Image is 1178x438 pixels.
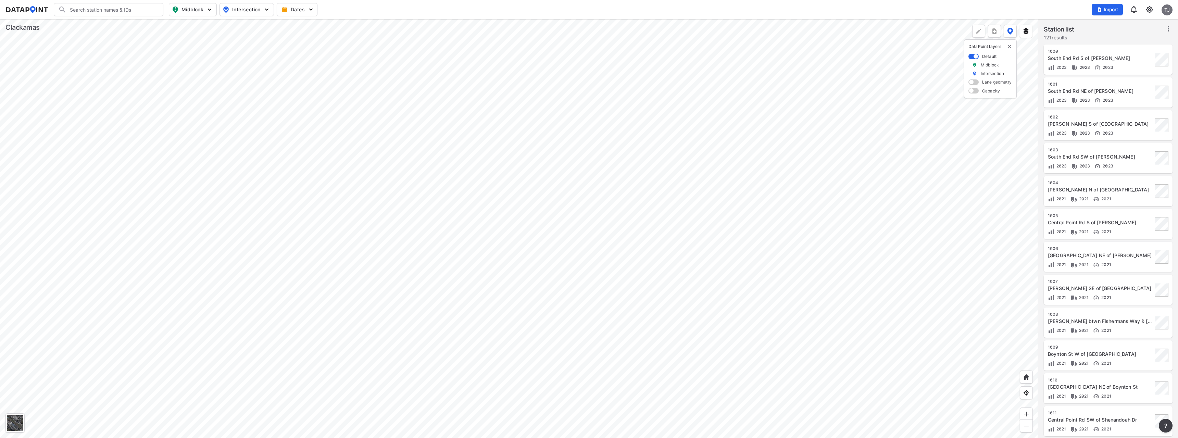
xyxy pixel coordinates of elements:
[1055,328,1066,333] span: 2021
[1100,426,1111,431] span: 2021
[1071,163,1078,170] img: Vehicle class
[1048,121,1153,127] div: Partlow Rd S of South End Rd
[1048,410,1153,416] div: 1011
[5,6,48,13] img: dataPointLogo.9353c09d.svg
[1055,229,1066,234] span: 2021
[1020,386,1033,399] div: View my location
[1048,163,1055,170] img: Volume count
[1077,328,1089,333] span: 2021
[1094,130,1101,137] img: Vehicle speed
[1048,426,1055,433] img: Volume count
[1077,361,1089,366] span: 2021
[1100,328,1111,333] span: 2021
[277,3,317,16] button: Dates
[988,25,1001,38] button: more
[1078,65,1090,70] span: 2023
[1094,97,1101,104] img: Vehicle speed
[1070,360,1077,367] img: Vehicle class
[972,71,977,76] img: marker_Intersection.6861001b.svg
[1048,213,1153,218] div: 1005
[1071,64,1078,71] img: Vehicle class
[1048,180,1153,186] div: 1004
[1020,408,1033,421] div: Zoom in
[1101,163,1113,168] span: 2023
[1055,361,1066,366] span: 2021
[1048,228,1055,235] img: Volume count
[975,28,982,35] img: +Dz8AAAAASUVORK5CYII=
[1023,389,1030,396] img: zeq5HYn9AnE9l6UmnFLPAAAAAElFTkSuQmCC
[1101,65,1113,70] span: 2023
[1004,25,1017,38] button: DataPoint layers
[1077,295,1089,300] span: 2021
[1094,163,1101,170] img: Vehicle speed
[1044,34,1074,41] label: 121 results
[1077,262,1089,267] span: 2021
[1100,196,1111,201] span: 2021
[223,5,270,14] span: Intersection
[308,6,314,13] img: 5YPKRKmlfpI5mqlR8AD95paCi+0kK1fRFDJSaMmawlwaeJcJwk9O2fotCW5ve9gAAAAASUVORK5CYII=
[172,5,212,14] span: Midblock
[1020,371,1033,384] div: Home
[1093,294,1100,301] img: Vehicle speed
[1077,426,1089,431] span: 2021
[1070,261,1077,268] img: Vehicle class
[1055,196,1066,201] span: 2021
[1055,393,1066,399] span: 2021
[171,5,179,14] img: map_pin_mid.602f9df1.svg
[982,53,997,59] label: Default
[1100,361,1111,366] span: 2021
[1070,294,1077,301] img: Vehicle class
[1163,422,1168,430] span: ?
[1077,393,1089,399] span: 2021
[1048,130,1055,137] img: Volume count
[1048,312,1153,317] div: 1008
[1070,327,1077,334] img: Vehicle class
[1078,163,1090,168] span: 2023
[1159,419,1173,433] button: more
[281,6,288,13] img: calendar-gold.39a51dde.svg
[1048,186,1153,193] div: Partlow Rd N of Central Point Rd
[1093,426,1100,433] img: Vehicle speed
[1020,420,1033,433] div: Zoom out
[991,28,998,35] img: xqJnZQTG2JQi0x5lvmkeSNbbgIiQD62bqHG8IfrOzanD0FsRdYrij6fAAAAAElFTkSuQmCC
[972,25,985,38] div: Polygon tool
[1048,345,1153,350] div: 1009
[1048,88,1153,95] div: South End Rd NE of Partlow Rd
[206,6,213,13] img: 5YPKRKmlfpI5mqlR8AD95paCi+0kK1fRFDJSaMmawlwaeJcJwk9O2fotCW5ve9gAAAAASUVORK5CYII=
[1044,25,1074,34] label: Station list
[1101,98,1113,103] span: 2023
[1070,393,1077,400] img: Vehicle class
[1048,377,1153,383] div: 1010
[1048,351,1153,358] div: Boynton St W of Central Point Rd
[972,62,977,68] img: marker_Midblock.5ba75e30.svg
[1048,246,1153,251] div: 1006
[1055,163,1067,168] span: 2023
[1048,416,1153,423] div: Central Point Rd SW of Shenandoah Dr
[1048,97,1055,104] img: Volume count
[1130,5,1138,14] img: 8A77J+mXikMhHQAAAAASUVORK5CYII=
[1100,262,1111,267] span: 2021
[1048,294,1055,301] img: Volume count
[982,79,1012,85] label: Lane geometry
[1048,114,1153,120] div: 1002
[1048,196,1055,202] img: Volume count
[1048,261,1055,268] img: Volume count
[1055,98,1067,103] span: 2023
[1007,44,1012,49] img: close-external-leyer.3061a1c7.svg
[1077,229,1089,234] span: 2021
[1097,7,1102,12] img: file_add.62c1e8a2.svg
[1048,279,1153,284] div: 1007
[1145,5,1154,14] img: cids17cp3yIFEOpj3V8A9qJSH103uA521RftCD4eeui4ksIb+krbm5XvIjxD52OS6NWLn9gAAAAAElFTkSuQmCC
[1162,4,1173,15] div: TJ
[1055,262,1066,267] span: 2021
[1077,196,1089,201] span: 2021
[968,44,1012,49] p: DataPoint layers
[1048,327,1055,334] img: Volume count
[1093,327,1100,334] img: Vehicle speed
[66,4,159,15] input: Search
[1048,147,1153,153] div: 1003
[263,6,270,13] img: 5YPKRKmlfpI5mqlR8AD95paCi+0kK1fRFDJSaMmawlwaeJcJwk9O2fotCW5ve9gAAAAASUVORK5CYII=
[1093,393,1100,400] img: Vehicle speed
[1100,295,1111,300] span: 2021
[1023,28,1029,35] img: layers.ee07997e.svg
